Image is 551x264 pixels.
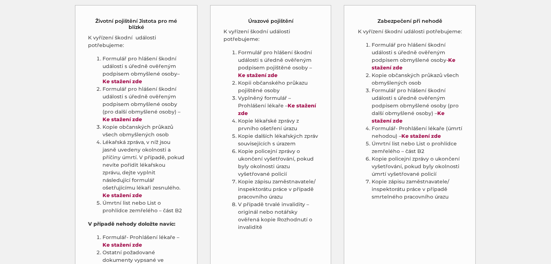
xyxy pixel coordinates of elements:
[371,72,463,87] li: Kopie občanských průkazů všech obmyšlených osob
[103,116,142,123] a: Ke stažení zde
[238,49,318,79] li: Formulář pro hlášení škodní události s úředně ověřeným podpisem pojištěné osoby –
[371,178,463,201] li: Kopie zápisu zaměstnavatele/ inspektorátu práce v případě smrtelného pracovního úrazu
[238,132,318,148] li: Kopie dalších lékařských zpráv souvisejících s úrazem
[371,41,463,72] li: Formulář pro hlášení škodní události s úředně ověřeným podpisem obmyšlené osoby-
[357,28,463,35] p: K vyřízení škodní události potřebujeme:
[371,87,463,125] li: Formulář pro hlášení škodní události s úředně ověřeným podpisem obmyšlené osoby (pro další obmyšl...
[88,18,185,30] h5: Životní pojištění Jistota pro mé blízké
[248,18,293,24] h5: Úrazové pojištění
[238,79,318,94] li: Kopii občanského průkazu pojištěné osoby
[103,78,142,85] a: Ke stažení zde
[371,125,463,140] li: Formulář- Prohlášení lékaře (úmrtí nehodou) –
[103,85,185,123] li: Formulář pro hlášení škodní události s úředně ověřeným podpisem obmyšlené osoby (pro další obmyšl...
[88,34,185,49] p: K vyřízení škodní události potřebujeme:
[103,55,185,85] li: Formulář pro hlášení škodní události s úředně ověřeným podpisem obmyšlené osoby–
[103,199,185,214] li: Úmrtní list nebo List o prohlídce zemřelého – část B2
[238,102,316,116] a: Ke stažení zde
[238,148,318,178] li: Kopie policejní zprávy o ukončení vyšetřování, pokud byly okolnosti úrazu vyšetřované policií
[377,18,442,24] h5: Zabezpečení při nehodě
[103,234,185,249] li: Formulář- Prohlášení lékaře –
[103,123,185,139] li: Kopie občanských průkazů všech obmyšlených osob
[401,133,441,139] a: Ke stažení zde
[238,201,318,231] li: V případě trvalé invalidity – originál nebo notářsky ověřená kopie Rozhodnutí o invaliditě
[371,57,455,71] a: Ke stažení zde
[238,94,318,117] li: Vyplněný formulář – Prohlášení lékaře –
[371,110,444,124] a: Ke stažení zde
[223,28,318,43] p: K vyřízení škodní události potřebujeme:
[371,140,463,155] li: Úmrtní list nebo List o prohlídce zemřelého – část B2
[238,178,318,201] li: Kopie zápisu zaměstnavatele/ inspektorátu práce v případě pracovního úrazu
[103,192,142,199] a: Ke stažení zde
[238,117,318,132] li: Kopie lékařské zprávy z prvního ošetření úrazu
[88,221,175,227] strong: V případě nehody doložte navíc:
[103,242,142,248] a: Ke stažení zde
[371,155,463,178] li: Kopie policejní zprávy o ukončení vyšetřování, pokud byly okolnosti úmrtí vyšetřované policií
[238,72,277,78] a: Ke stažení zde
[103,139,185,199] li: Lékařská zpráva, v níž jsou jasně uvedeny okolnosti a příčiny úmrtí. V případě, pokud nevíte poří...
